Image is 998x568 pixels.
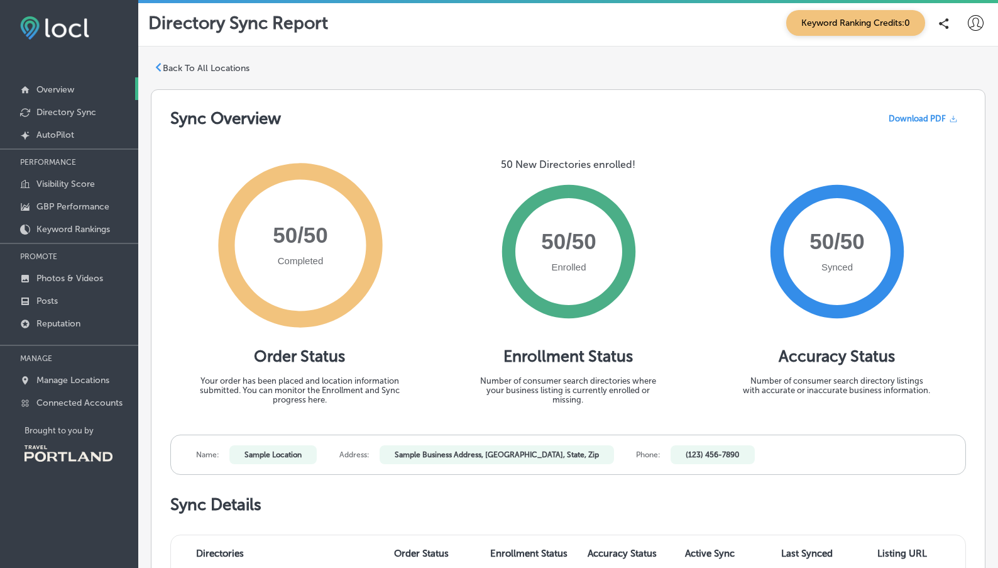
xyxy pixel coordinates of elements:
[229,445,317,464] p: Sample Location
[36,398,123,408] p: Connected Accounts
[786,10,925,36] span: Keyword Ranking Credits: 0
[36,318,80,329] p: Reputation
[154,63,249,74] a: Back To All Locations
[339,450,370,459] label: Address:
[190,376,410,404] p: Your order has been placed and location information submitted. You can monitor the Enrollment and...
[36,84,74,95] p: Overview
[36,130,74,140] p: AutoPilot
[36,273,103,284] p: Photos & Videos
[36,179,95,189] p: Visibility Score
[671,445,755,464] p: (123) 456-7890
[148,13,328,33] p: Directory Sync Report
[636,450,661,459] label: Phone:
[36,107,96,118] p: Directory Sync
[170,109,281,128] h1: Sync Overview
[501,159,635,170] p: 50 New Directories enrolled!
[20,16,89,40] img: fda3e92497d09a02dc62c9cd864e3231.png
[25,426,138,435] p: Brought to you by
[163,63,249,74] p: Back To All Locations
[474,376,662,404] p: Number of consumer search directories where your business listing is currently enrolled or missing.
[170,495,966,515] h1: Sync Details
[779,347,895,366] h1: Accuracy Status
[196,450,219,459] label: Name:
[254,347,345,366] h1: Order Status
[36,201,109,212] p: GBP Performance
[503,347,633,366] h1: Enrollment Status
[36,296,58,306] p: Posts
[380,445,614,464] p: Sample Business Address, [GEOGRAPHIC_DATA], State, Zip
[36,375,109,386] p: Manage Locations
[889,114,946,123] span: Download PDF
[742,376,931,395] p: Number of consumer search directory listings with accurate or inaccurate business information.
[25,445,112,462] img: Travel Portland
[36,224,110,235] p: Keyword Rankings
